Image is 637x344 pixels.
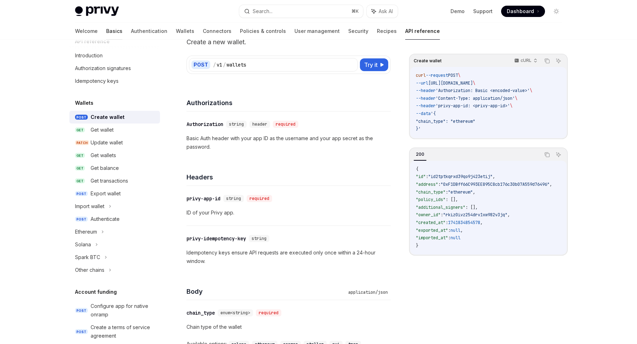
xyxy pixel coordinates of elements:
[131,23,167,40] a: Authentication
[203,23,231,40] a: Connectors
[345,289,391,296] div: application/json
[69,187,160,200] a: POSTExport wallet
[75,266,104,274] div: Other chains
[75,6,119,16] img: light logo
[186,235,246,242] div: privy-idempotency-key
[501,6,545,17] a: Dashboard
[416,126,421,132] span: }'
[551,6,562,17] button: Toggle dark mode
[213,61,216,68] div: /
[186,195,220,202] div: privy-app-id
[550,182,552,187] span: ,
[416,182,438,187] span: "address"
[69,149,160,162] a: GETGet wallets
[226,61,246,68] div: wallets
[226,196,241,201] span: string
[473,80,475,86] span: \
[446,197,458,202] span: : [],
[75,253,100,262] div: Spark BTC
[69,75,160,87] a: Idempotency keys
[416,174,426,179] span: "id"
[91,126,114,134] div: Get wallet
[186,121,223,128] div: Authorization
[436,88,530,93] span: 'Authorization: Basic <encoded-value>'
[441,212,443,218] span: :
[431,111,436,116] span: '{
[458,73,460,78] span: \
[253,7,272,16] div: Search...
[446,220,448,225] span: :
[186,309,215,316] div: chain_type
[252,121,267,127] span: header
[240,23,286,40] a: Policies & controls
[75,153,85,158] span: GET
[69,174,160,187] a: GETGet transactions
[426,73,448,78] span: --request
[473,8,493,15] a: Support
[416,228,448,233] span: "exported_at"
[75,217,88,222] span: POST
[91,177,128,185] div: Get transactions
[377,23,397,40] a: Recipes
[510,55,540,67] button: cURL
[75,99,93,107] h5: Wallets
[436,103,510,109] span: 'privy-app-id: <privy-app-id>'
[348,23,368,40] a: Security
[91,215,120,223] div: Authenticate
[75,140,89,145] span: PATCH
[186,208,391,217] p: ID of your Privy app.
[416,103,436,109] span: --header
[448,220,480,225] span: 1741834854578
[416,220,446,225] span: "created_at"
[186,134,391,151] p: Basic Auth header with your app ID as the username and your app secret as the password.
[416,243,418,248] span: }
[451,8,465,15] a: Demo
[451,228,460,233] span: null
[75,308,88,313] span: POST
[448,189,473,195] span: "ethereum"
[465,205,478,210] span: : [],
[75,51,103,60] div: Introduction
[75,329,88,334] span: POST
[186,37,391,47] p: Create a new wallet.
[515,96,517,101] span: \
[446,189,448,195] span: :
[416,197,446,202] span: "policy_ids"
[480,220,483,225] span: ,
[405,23,440,40] a: API reference
[367,5,398,18] button: Ask AI
[426,174,428,179] span: :
[91,151,116,160] div: Get wallets
[220,310,250,316] span: enum<string>
[186,248,391,265] p: Idempotency keys ensure API requests are executed only once within a 24-hour window.
[91,323,156,340] div: Create a terms of service agreement
[448,228,451,233] span: :
[75,240,91,249] div: Solana
[186,98,391,108] h4: Authorizations
[69,213,160,225] a: POSTAuthenticate
[473,189,475,195] span: ,
[543,150,552,159] button: Copy the contents from the code block
[416,166,418,172] span: {
[364,61,378,69] span: Try it
[247,195,272,202] div: required
[91,189,121,198] div: Export wallet
[75,23,98,40] a: Welcome
[75,64,131,73] div: Authorization signatures
[448,235,451,241] span: :
[416,73,426,78] span: curl
[239,5,363,18] button: Search...⌘K
[75,202,104,211] div: Import wallet
[229,121,244,127] span: string
[554,56,563,65] button: Ask AI
[91,138,123,147] div: Update wallet
[69,62,160,75] a: Authorization signatures
[69,111,160,124] a: POSTCreate wallet
[416,80,428,86] span: --url
[416,205,465,210] span: "additional_signers"
[75,178,85,184] span: GET
[414,150,426,159] div: 200
[351,8,359,14] span: ⌘ K
[91,113,125,121] div: Create wallet
[186,172,391,182] h4: Headers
